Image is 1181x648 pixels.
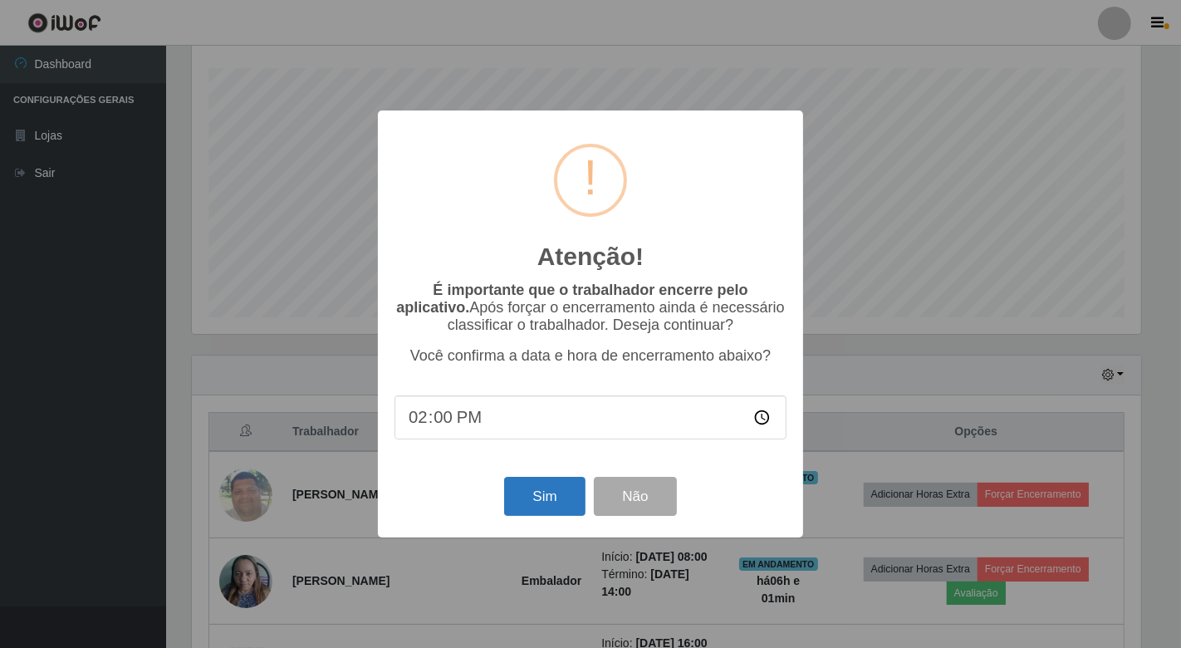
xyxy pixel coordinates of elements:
button: Não [594,477,676,516]
p: Após forçar o encerramento ainda é necessário classificar o trabalhador. Deseja continuar? [394,282,787,334]
button: Sim [504,477,585,516]
b: É importante que o trabalhador encerre pelo aplicativo. [396,282,747,316]
p: Você confirma a data e hora de encerramento abaixo? [394,347,787,365]
h2: Atenção! [537,242,644,272]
